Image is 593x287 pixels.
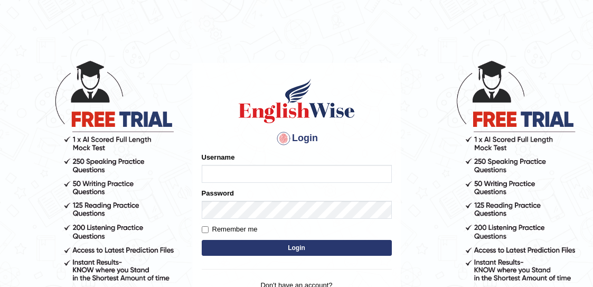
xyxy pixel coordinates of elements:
label: Remember me [202,224,258,235]
h4: Login [202,130,392,147]
label: Username [202,152,235,162]
input: Remember me [202,226,209,233]
img: Logo of English Wise sign in for intelligent practice with AI [237,77,357,125]
button: Login [202,240,392,256]
label: Password [202,188,234,198]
